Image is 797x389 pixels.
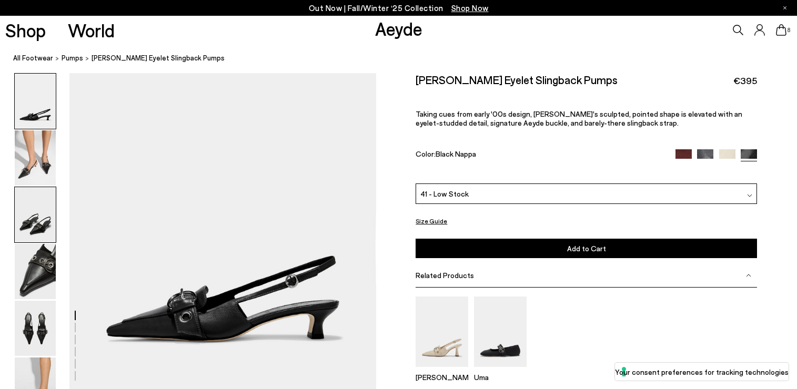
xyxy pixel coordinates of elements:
[13,44,797,73] nav: breadcrumb
[68,21,115,39] a: World
[416,239,757,258] button: Add to Cart
[416,109,757,127] p: Taking cues from early '00s design, [PERSON_NAME]'s sculpted, pointed shape is elevated with an e...
[615,366,789,377] label: Your consent preferences for tracking technologies
[15,301,56,356] img: Davina Eyelet Slingback Pumps - Image 5
[746,273,751,278] img: svg%3E
[92,53,225,64] span: [PERSON_NAME] Eyelet Slingback Pumps
[416,296,468,366] img: Tara Leather Slingback Pumps
[420,188,469,199] span: 41 - Low Stock
[747,193,752,198] img: svg%3E
[451,3,489,13] span: Navigate to /collections/new-in
[474,373,527,382] p: Uma
[474,360,527,382] a: Uma Eyelet Grosgrain Mary-Jane Flats Uma
[436,149,476,158] span: Black Nappa
[309,2,489,15] p: Out Now | Fall/Winter ‘25 Collection
[416,360,468,382] a: Tara Leather Slingback Pumps [PERSON_NAME]
[416,373,468,382] p: [PERSON_NAME]
[416,149,664,161] div: Color:
[15,130,56,186] img: Davina Eyelet Slingback Pumps - Image 2
[15,244,56,299] img: Davina Eyelet Slingback Pumps - Image 4
[733,74,757,87] span: €395
[13,53,53,64] a: All Footwear
[567,244,606,253] span: Add to Cart
[615,363,789,381] button: Your consent preferences for tracking technologies
[416,214,447,228] button: Size Guide
[474,296,527,366] img: Uma Eyelet Grosgrain Mary-Jane Flats
[776,24,786,36] a: 8
[62,53,83,64] a: pumps
[15,74,56,129] img: Davina Eyelet Slingback Pumps - Image 1
[15,187,56,242] img: Davina Eyelet Slingback Pumps - Image 3
[5,21,46,39] a: Shop
[786,27,792,33] span: 8
[416,271,474,280] span: Related Products
[416,73,618,86] h2: [PERSON_NAME] Eyelet Slingback Pumps
[375,17,422,39] a: Aeyde
[62,54,83,62] span: pumps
